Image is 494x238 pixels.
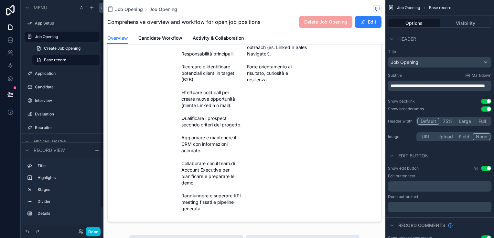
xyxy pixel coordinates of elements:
[398,36,416,42] span: Header
[32,43,100,54] a: Create Job Opening
[440,19,492,28] button: Visibility
[388,99,415,104] div: Show backlink
[388,106,424,112] div: Show breadcrumbs
[35,84,96,90] label: Candidate
[35,71,96,76] label: Application
[193,35,244,41] span: Activity & Collaboration
[107,6,143,13] a: Job Opening
[388,194,418,199] label: Done button text
[115,6,143,13] span: Job Opening
[38,211,94,216] label: Details
[35,125,96,130] label: Recruiter
[456,118,474,125] button: Large
[35,112,96,117] label: Evaluation
[193,32,244,45] a: Activity & Collaboration
[388,57,491,68] button: Job Opening
[397,5,420,10] span: Job Opening
[107,18,260,26] span: Comprehensive overview and workflow for open job positions
[35,98,96,103] label: Interview
[34,5,47,11] span: Menu
[391,59,418,65] span: Job Opening
[398,153,429,159] span: Edit button
[388,73,402,78] label: Subtitle
[388,181,491,192] div: scrollable content
[138,35,182,41] span: Candidate Workflow
[388,81,491,91] div: scrollable content
[34,147,65,154] span: Record view
[398,222,445,229] span: Record comments
[388,202,491,212] div: scrollable content
[435,133,456,140] button: Upload
[35,34,96,39] label: Job Opening
[388,166,419,171] label: Show edit button
[465,73,491,78] a: Markdown
[107,32,128,45] a: Overview
[439,118,456,125] button: 75%
[388,49,491,54] label: Title
[34,138,67,145] span: Hidden pages
[388,174,415,179] label: Edit button text
[32,55,100,65] a: Base record
[38,187,94,192] label: Stages
[388,19,440,28] button: Options
[149,6,177,13] a: Job Opening
[107,35,128,41] span: Overview
[138,32,182,45] a: Candidate Workflow
[35,21,96,26] label: App Setup
[474,118,490,125] button: Full
[388,134,414,139] label: Image
[21,158,103,225] div: scrollable content
[38,199,94,204] label: Divider
[472,73,491,78] span: Markdown
[44,46,81,51] span: Create Job Opening
[38,163,94,168] label: Title
[473,133,490,140] button: None
[86,227,101,236] button: Done
[456,133,473,140] button: Field
[44,57,66,63] span: Base record
[417,133,435,140] button: URL
[38,175,94,180] label: Highlights
[355,16,381,28] button: Edit
[417,118,439,125] button: Default
[388,119,414,124] label: Header width
[429,5,451,10] span: Base record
